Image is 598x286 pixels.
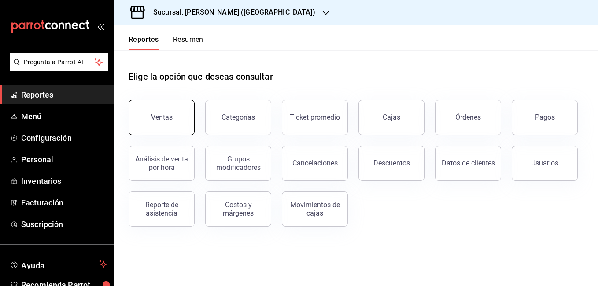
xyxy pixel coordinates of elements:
button: Ventas [129,100,195,135]
span: Pregunta a Parrot AI [24,58,95,67]
div: navigation tabs [129,35,203,50]
div: Análisis de venta por hora [134,155,189,172]
div: Descuentos [373,159,410,167]
button: Ticket promedio [282,100,348,135]
div: Reporte de asistencia [134,201,189,217]
button: Descuentos [358,146,425,181]
div: Ventas [151,113,173,121]
button: Reportes [129,35,159,50]
div: Grupos modificadores [211,155,266,172]
span: Suscripción [21,218,107,230]
button: Grupos modificadores [205,146,271,181]
button: Pagos [512,100,578,135]
button: Reporte de asistencia [129,191,195,227]
button: Costos y márgenes [205,191,271,227]
button: open_drawer_menu [97,23,104,30]
button: Resumen [173,35,203,50]
button: Movimientos de cajas [282,191,348,227]
span: Personal [21,154,107,165]
span: Inventarios [21,175,107,187]
button: Cancelaciones [282,146,348,181]
button: Categorías [205,100,271,135]
button: Análisis de venta por hora [129,146,195,181]
div: Categorías [221,113,255,121]
span: Ayuda [21,259,96,269]
div: Usuarios [531,159,558,167]
h3: Sucursal: [PERSON_NAME] ([GEOGRAPHIC_DATA]) [146,7,315,18]
button: Usuarios [512,146,578,181]
span: Configuración [21,132,107,144]
div: Ticket promedio [290,113,340,121]
h1: Elige la opción que deseas consultar [129,70,273,83]
div: Cancelaciones [292,159,338,167]
button: Datos de clientes [435,146,501,181]
div: Pagos [535,113,555,121]
a: Pregunta a Parrot AI [6,64,108,73]
span: Menú [21,110,107,122]
div: Órdenes [455,113,481,121]
span: Facturación [21,197,107,209]
a: Cajas [358,100,425,135]
button: Órdenes [435,100,501,135]
div: Datos de clientes [442,159,495,167]
div: Movimientos de cajas [288,201,342,217]
button: Pregunta a Parrot AI [10,53,108,71]
div: Costos y márgenes [211,201,266,217]
div: Cajas [383,112,401,123]
span: Reportes [21,89,107,101]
